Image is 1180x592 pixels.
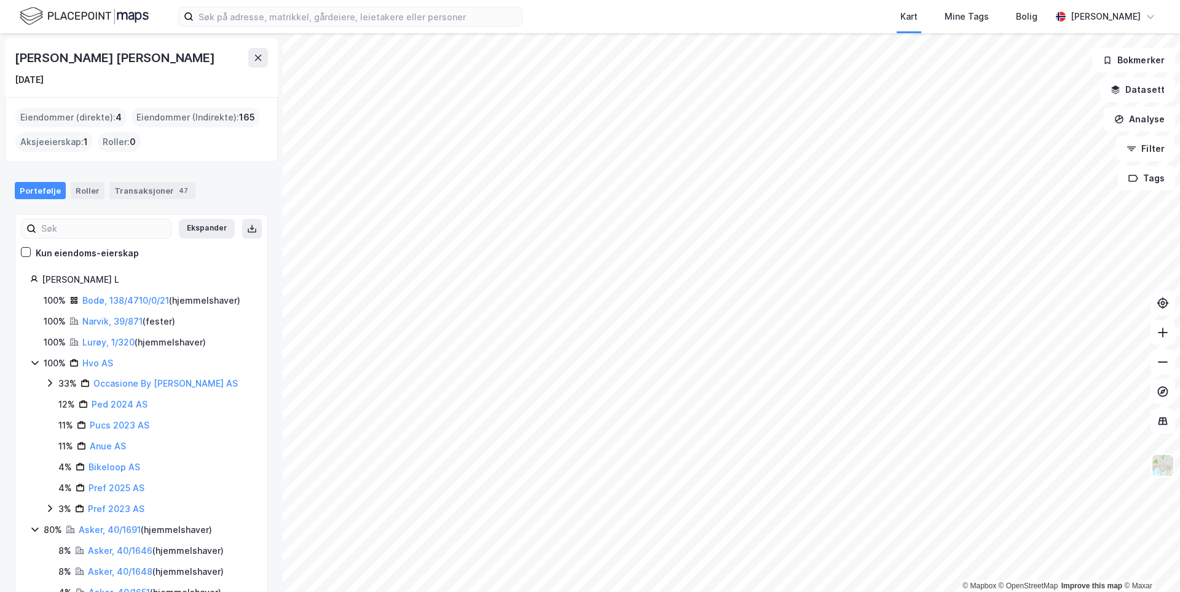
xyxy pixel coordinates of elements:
[58,564,71,579] div: 8%
[90,420,149,430] a: Pucs 2023 AS
[93,378,238,389] a: Occasione By [PERSON_NAME] AS
[98,132,141,152] div: Roller :
[82,337,135,347] a: Lurøy, 1/320
[179,219,235,239] button: Ekspander
[36,219,171,238] input: Søk
[58,543,71,558] div: 8%
[88,545,152,556] a: Asker, 40/1646
[1100,77,1175,102] button: Datasett
[36,246,139,261] div: Kun eiendoms-eierskap
[239,110,255,125] span: 165
[58,460,72,475] div: 4%
[44,523,62,537] div: 80%
[109,182,195,199] div: Transaksjoner
[15,73,44,87] div: [DATE]
[20,6,149,27] img: logo.f888ab2527a4732fd821a326f86c7f29.svg
[999,582,1058,590] a: OpenStreetMap
[88,564,224,579] div: ( hjemmelshaver )
[42,272,253,287] div: [PERSON_NAME] L
[82,314,175,329] div: ( fester )
[90,441,126,451] a: Anue AS
[88,503,144,514] a: Pref 2023 AS
[44,314,66,329] div: 100%
[84,135,88,149] span: 1
[15,182,66,199] div: Portefølje
[1071,9,1141,24] div: [PERSON_NAME]
[44,335,66,350] div: 100%
[1061,582,1122,590] a: Improve this map
[44,356,66,371] div: 100%
[58,376,77,391] div: 33%
[900,9,918,24] div: Kart
[79,523,212,537] div: ( hjemmelshaver )
[1016,9,1037,24] div: Bolig
[58,439,73,454] div: 11%
[58,502,71,516] div: 3%
[82,293,240,308] div: ( hjemmelshaver )
[44,293,66,308] div: 100%
[962,582,996,590] a: Mapbox
[15,108,127,127] div: Eiendommer (direkte) :
[88,566,152,577] a: Asker, 40/1648
[1118,166,1175,191] button: Tags
[176,184,191,197] div: 47
[92,399,147,409] a: Ped 2024 AS
[58,397,75,412] div: 12%
[130,135,136,149] span: 0
[15,48,218,68] div: [PERSON_NAME] [PERSON_NAME]
[71,182,104,199] div: Roller
[58,481,72,495] div: 4%
[88,462,140,472] a: Bikeloop AS
[132,108,260,127] div: Eiendommer (Indirekte) :
[1119,533,1180,592] iframe: Chat Widget
[194,7,522,26] input: Søk på adresse, matrikkel, gårdeiere, leietakere eller personer
[82,316,143,326] a: Narvik, 39/871
[15,132,93,152] div: Aksjeeierskap :
[79,524,141,535] a: Asker, 40/1691
[116,110,122,125] span: 4
[1119,533,1180,592] div: Kontrollprogram for chat
[1116,136,1175,161] button: Filter
[1092,48,1175,73] button: Bokmerker
[88,483,144,493] a: Pref 2025 AS
[1104,107,1175,132] button: Analyse
[1151,454,1174,477] img: Z
[58,418,73,433] div: 11%
[82,335,206,350] div: ( hjemmelshaver )
[88,543,224,558] div: ( hjemmelshaver )
[82,295,169,306] a: Bodø, 138/4710/0/21
[945,9,989,24] div: Mine Tags
[82,358,113,368] a: Hvo AS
